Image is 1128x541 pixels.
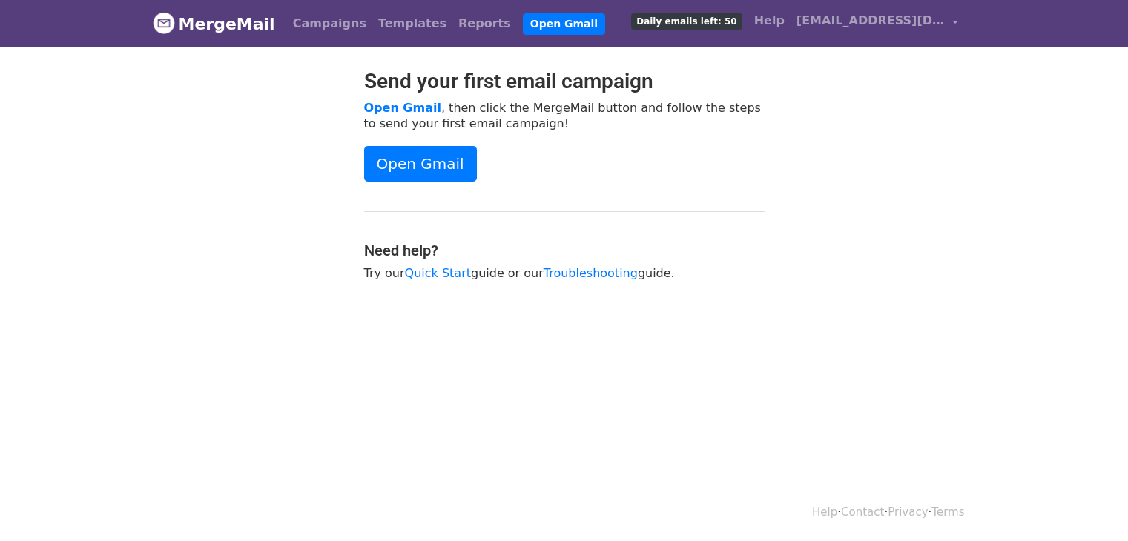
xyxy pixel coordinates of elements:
[364,242,765,259] h4: Need help?
[523,13,605,35] a: Open Gmail
[153,12,175,34] img: MergeMail logo
[287,9,372,39] a: Campaigns
[544,266,638,280] a: Troubleshooting
[364,146,477,182] a: Open Gmail
[931,505,964,519] a: Terms
[364,101,441,115] a: Open Gmail
[631,13,742,30] span: Daily emails left: 50
[153,8,275,39] a: MergeMail
[812,505,837,519] a: Help
[364,265,765,281] p: Try our guide or our guide.
[791,6,964,41] a: [EMAIL_ADDRESS][DOMAIN_NAME]
[364,100,765,131] p: , then click the MergeMail button and follow the steps to send your first email campaign!
[452,9,517,39] a: Reports
[796,12,945,30] span: [EMAIL_ADDRESS][DOMAIN_NAME]
[841,505,884,519] a: Contact
[364,69,765,94] h2: Send your first email campaign
[625,6,748,36] a: Daily emails left: 50
[888,505,928,519] a: Privacy
[405,266,471,280] a: Quick Start
[748,6,791,36] a: Help
[372,9,452,39] a: Templates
